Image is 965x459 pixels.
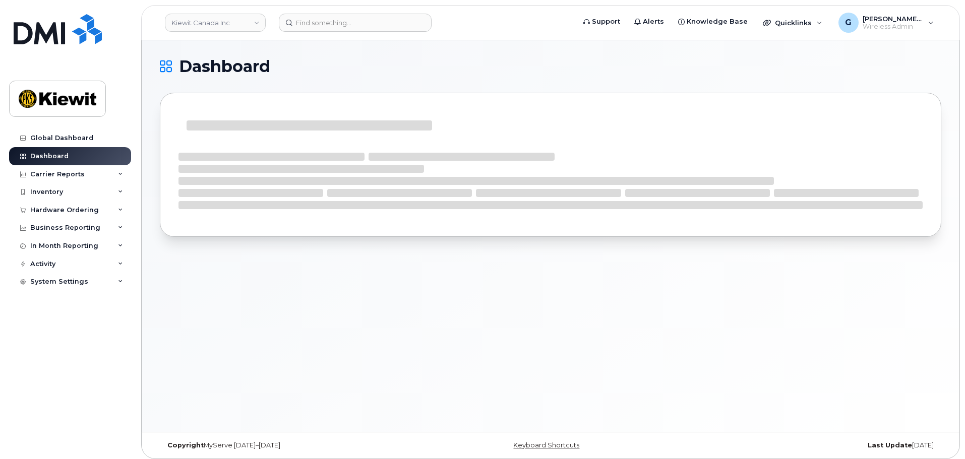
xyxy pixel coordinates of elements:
[179,59,270,74] span: Dashboard
[513,441,579,449] a: Keyboard Shortcuts
[167,441,204,449] strong: Copyright
[868,441,912,449] strong: Last Update
[160,441,420,449] div: MyServe [DATE]–[DATE]
[681,441,941,449] div: [DATE]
